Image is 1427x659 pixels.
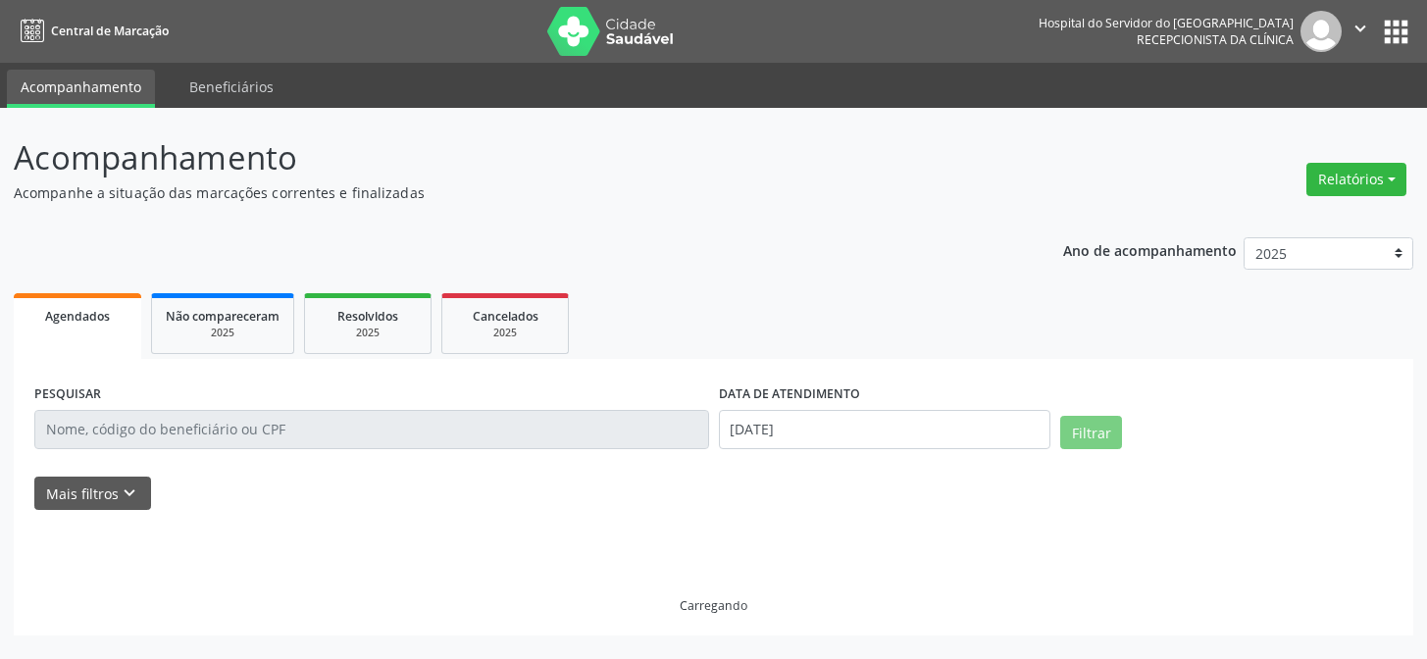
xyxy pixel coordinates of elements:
[1300,11,1342,52] img: img
[14,133,994,182] p: Acompanhamento
[456,326,554,340] div: 2025
[166,308,280,325] span: Não compareceram
[34,410,709,449] input: Nome, código do beneficiário ou CPF
[473,308,538,325] span: Cancelados
[719,380,860,410] label: DATA DE ATENDIMENTO
[51,23,169,39] span: Central de Marcação
[1342,11,1379,52] button: 
[680,597,747,614] div: Carregando
[34,477,151,511] button: Mais filtroskeyboard_arrow_down
[1137,31,1294,48] span: Recepcionista da clínica
[176,70,287,104] a: Beneficiários
[719,410,1051,449] input: Selecione um intervalo
[1306,163,1406,196] button: Relatórios
[1039,15,1294,31] div: Hospital do Servidor do [GEOGRAPHIC_DATA]
[14,182,994,203] p: Acompanhe a situação das marcações correntes e finalizadas
[319,326,417,340] div: 2025
[119,482,140,504] i: keyboard_arrow_down
[14,15,169,47] a: Central de Marcação
[1060,416,1122,449] button: Filtrar
[337,308,398,325] span: Resolvidos
[1350,18,1371,39] i: 
[166,326,280,340] div: 2025
[34,380,101,410] label: PESQUISAR
[45,308,110,325] span: Agendados
[1063,237,1237,262] p: Ano de acompanhamento
[7,70,155,108] a: Acompanhamento
[1379,15,1413,49] button: apps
